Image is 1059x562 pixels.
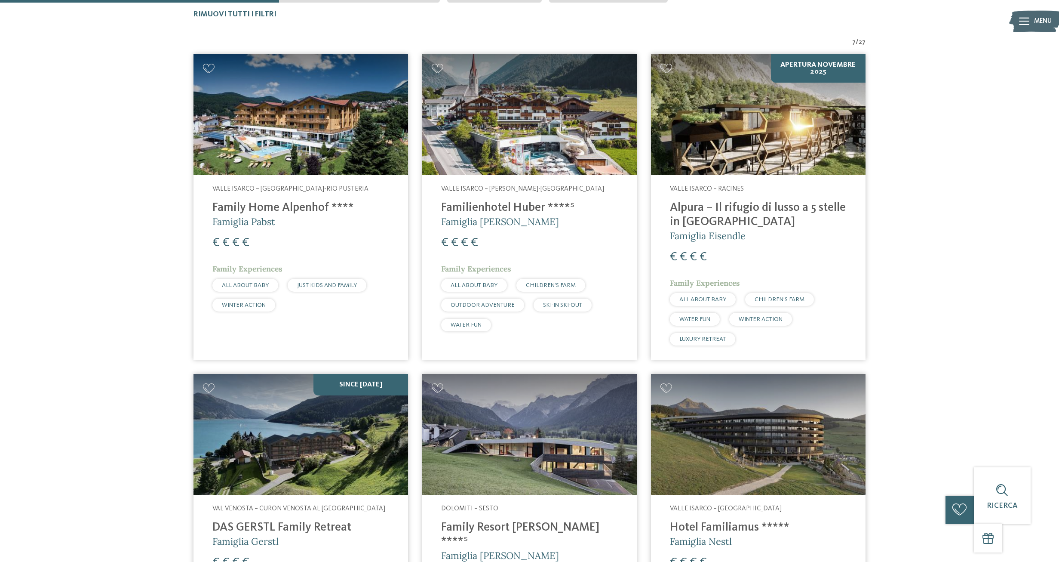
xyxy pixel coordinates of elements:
span: € [242,237,249,249]
span: 7 [852,38,856,47]
span: CHILDREN’S FARM [526,282,576,288]
img: Cercate un hotel per famiglie? Qui troverete solo i migliori! [193,374,408,495]
span: Val Venosta – Curon Venosta al [GEOGRAPHIC_DATA] [212,505,385,512]
span: LUXURY RETREAT [679,336,726,342]
span: / [856,38,859,47]
span: Family Experiences [212,264,282,274]
span: Famiglia Eisendle [670,230,746,242]
a: Cercate un hotel per famiglie? Qui troverete solo i migliori! Apertura novembre 2025 Valle Isarco... [651,54,866,360]
span: Family Experiences [441,264,511,274]
span: Famiglia Nestl [670,535,732,547]
span: ALL ABOUT BABY [679,296,726,303]
span: ALL ABOUT BABY [222,282,269,288]
span: Dolomiti – Sesto [441,505,498,512]
h4: Alpura – Il rifugio di lusso a 5 stelle in [GEOGRAPHIC_DATA] [670,201,847,229]
img: Cercate un hotel per famiglie? Qui troverete solo i migliori! [651,374,866,495]
h4: Familienhotel Huber ****ˢ [441,201,618,215]
img: Cercate un hotel per famiglie? Qui troverete solo i migliori! [651,54,866,175]
span: Family Experiences [670,278,740,288]
h4: Family Resort [PERSON_NAME] ****ˢ [441,521,618,549]
span: € [441,237,448,249]
span: Valle Isarco – [PERSON_NAME]-[GEOGRAPHIC_DATA] [441,185,604,192]
span: Famiglia [PERSON_NAME] [441,216,559,228]
span: WINTER ACTION [739,316,783,322]
span: Rimuovi tutti i filtri [193,11,276,18]
span: € [690,251,697,263]
span: € [461,237,468,249]
span: 27 [859,38,866,47]
span: OUTDOOR ADVENTURE [451,302,515,308]
span: SKI-IN SKI-OUT [543,302,582,308]
span: Famiglia Gerstl [212,535,279,547]
span: WATER FUN [451,322,482,328]
span: € [212,237,220,249]
span: Valle Isarco – [GEOGRAPHIC_DATA]-Rio Pusteria [212,185,368,192]
a: Cercate un hotel per famiglie? Qui troverete solo i migliori! Valle Isarco – [PERSON_NAME]-[GEOGR... [422,54,637,360]
img: Family Resort Rainer ****ˢ [422,374,637,495]
h4: Family Home Alpenhof **** [212,201,389,215]
img: Family Home Alpenhof **** [193,54,408,175]
span: WATER FUN [679,316,710,322]
span: ALL ABOUT BABY [451,282,497,288]
a: Cercate un hotel per famiglie? Qui troverete solo i migliori! Valle Isarco – [GEOGRAPHIC_DATA]-Ri... [193,54,408,360]
span: € [680,251,687,263]
span: Famiglia [PERSON_NAME] [441,550,559,562]
span: € [670,251,677,263]
span: Valle Isarco – Racines [670,185,744,192]
span: € [451,237,458,249]
span: € [232,237,239,249]
span: € [700,251,707,263]
span: Famiglia Pabst [212,216,275,228]
span: JUST KIDS AND FAMILY [297,282,357,288]
span: CHILDREN’S FARM [755,296,804,303]
span: Ricerca [987,502,1018,510]
span: WINTER ACTION [222,302,266,308]
span: Valle Isarco – [GEOGRAPHIC_DATA] [670,505,782,512]
img: Cercate un hotel per famiglie? Qui troverete solo i migliori! [422,54,637,175]
h4: DAS GERSTL Family Retreat [212,521,389,535]
span: € [471,237,478,249]
span: € [222,237,230,249]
